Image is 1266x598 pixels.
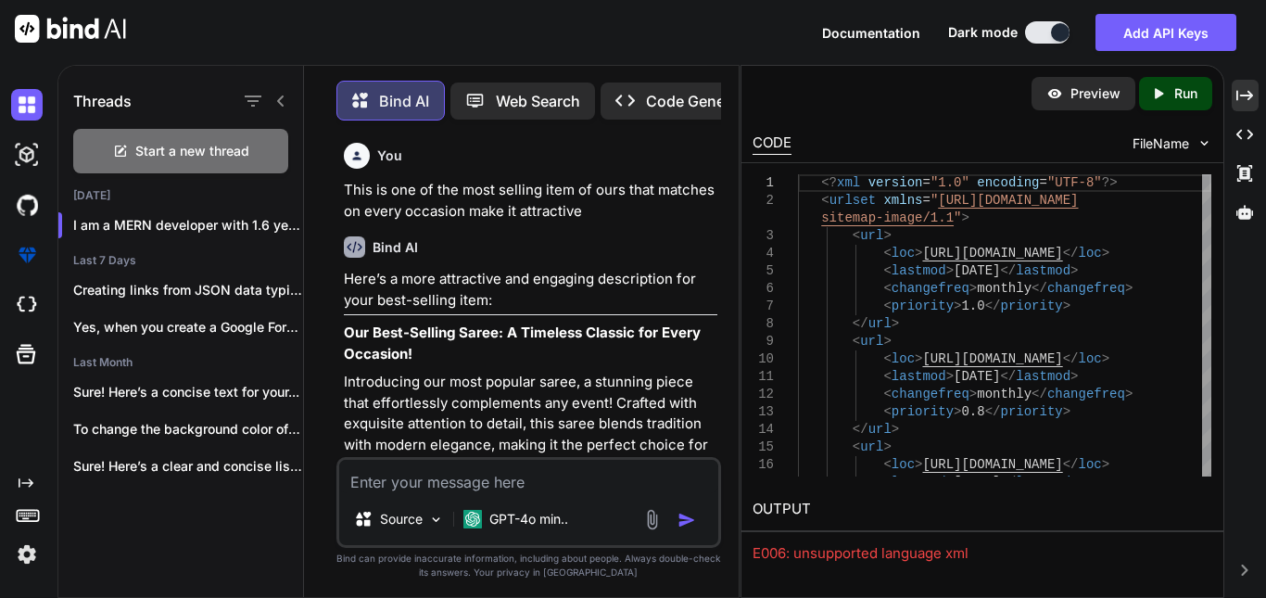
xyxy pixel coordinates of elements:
span: > [883,334,891,349]
img: premium [11,239,43,271]
span: xmlns [883,193,922,208]
span: </ [985,404,1001,419]
span: </ [1032,281,1047,296]
span: < [883,263,891,278]
p: GPT-4o min.. [489,510,568,528]
span: loc [892,246,915,261]
p: Introducing our most popular saree, a stunning piece that effortlessly complements any event! Cra... [344,372,717,580]
button: Documentation [822,23,920,43]
span: monthly [977,387,1032,401]
img: darkChat [11,89,43,121]
span: loc [1079,457,1102,472]
div: 15 [753,439,774,456]
span: lastmod [892,369,946,384]
span: priority [1001,299,1063,313]
span: > [1063,404,1070,419]
span: < [883,299,891,313]
span: [DATE] [954,369,1000,384]
span: > [883,228,891,243]
div: 4 [753,245,774,262]
p: Sure! Here’s a concise text for your... [73,383,303,401]
span: xml [837,175,860,190]
span: changefreq [892,387,969,401]
span: loc [1079,246,1102,261]
span: url [868,422,892,437]
div: 5 [753,262,774,280]
span: </ [1032,387,1047,401]
h2: OUTPUT [741,488,1223,531]
img: darkAi-studio [11,139,43,171]
div: 7 [753,298,774,315]
span: </ [1063,246,1079,261]
span: < [883,457,891,472]
img: settings [11,539,43,570]
span: > [883,439,891,454]
img: cloudideIcon [11,289,43,321]
span: changefreq [892,281,969,296]
span: changefreq [1047,387,1125,401]
span: url [868,316,892,331]
span: <? [821,175,837,190]
h2: Last 7 Days [58,253,303,268]
span: < [883,404,891,419]
span: < [883,246,891,261]
div: 16 [753,456,774,474]
div: 6 [753,280,774,298]
h6: Bind AI [373,238,418,257]
span: url [860,334,883,349]
div: 14 [753,421,774,439]
span: </ [1000,263,1016,278]
p: To change the background color of the... [73,420,303,439]
span: url [860,228,883,243]
img: GPT-4o mini [463,510,482,528]
p: Code Generator [646,90,758,112]
span: = [922,175,930,190]
div: E006: unsupported language xml [753,543,1212,565]
span: > [954,404,961,419]
div: 8 [753,315,774,333]
p: Run [1174,84,1197,103]
span: urlset [829,193,876,208]
span: 1.0 [961,299,984,313]
p: Yes, when you create a Google Form,... [73,318,303,337]
span: lastmod [892,475,946,490]
span: > [892,422,899,437]
img: icon [677,511,696,529]
span: priority [892,404,954,419]
span: " [954,210,961,225]
span: </ [1000,475,1016,490]
span: > [946,263,954,278]
span: [DATE] [954,263,1000,278]
h1: Threads [73,90,132,112]
span: monthly [977,281,1032,296]
img: preview [1046,85,1063,102]
span: < [883,369,891,384]
span: lastmod [1016,475,1070,490]
span: < [853,334,860,349]
h2: [DATE] [58,188,303,203]
span: Dark mode [948,23,1018,42]
span: > [969,387,977,401]
p: Preview [1070,84,1120,103]
span: < [883,351,891,366]
p: Creating links from JSON data typically involves... [73,281,303,299]
span: " [931,193,938,208]
span: changefreq [1047,281,1125,296]
span: url [860,439,883,454]
span: < [853,439,860,454]
span: > [969,281,977,296]
span: > [1070,475,1078,490]
span: ?> [1102,175,1118,190]
span: </ [985,299,1001,313]
span: > [1063,299,1070,313]
div: 11 [753,368,774,386]
span: > [1102,457,1109,472]
span: priority [1001,404,1063,419]
span: sitemap-image/1.1 [821,210,954,225]
p: Bind can provide inaccurate information, including about people. Always double-check its answers.... [336,552,721,579]
span: > [1070,369,1078,384]
img: Pick Models [428,512,444,528]
img: chevron down [1196,135,1212,151]
span: loc [1079,351,1102,366]
div: 12 [753,386,774,403]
